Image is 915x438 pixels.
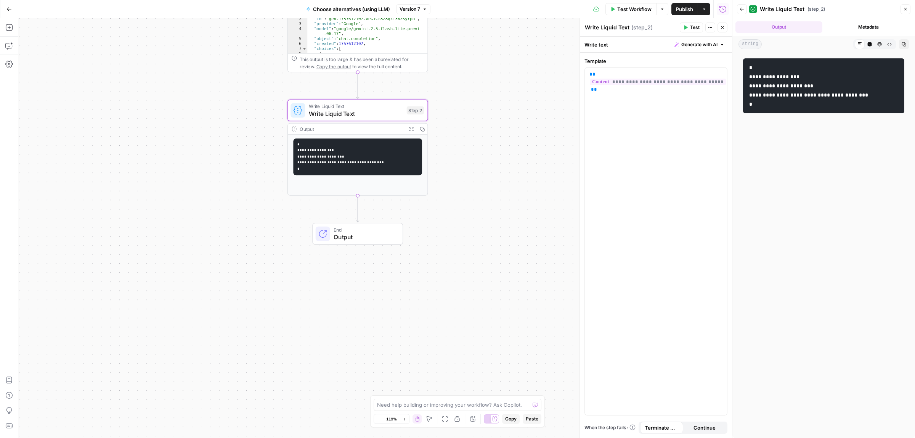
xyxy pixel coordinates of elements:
span: Test Workflow [617,5,652,13]
div: Output [300,125,403,132]
div: 6 [288,41,307,46]
button: Copy [502,414,520,424]
button: Metadata [825,21,912,33]
a: When the step fails: [584,424,636,431]
span: Write Liquid Text [760,5,804,13]
span: Continue [693,424,716,432]
span: Terminate Workflow [645,424,679,432]
button: Test Workflow [605,3,656,15]
button: Publish [671,3,698,15]
g: Edge from step_2 to end [356,196,359,222]
g: Edge from step_1 to step_2 [356,72,359,98]
span: Publish [676,5,693,13]
div: 5 [288,36,307,41]
span: Toggle code folding, rows 8 through 19 [302,52,307,56]
button: Version 7 [396,4,430,14]
span: Write Liquid Text [309,103,403,110]
div: Write text [580,37,732,52]
button: Choose alternatives (using LLM) [302,3,395,15]
button: Generate with AI [671,40,727,50]
span: End [334,226,395,233]
span: Paste [526,415,538,422]
label: Template [584,57,727,65]
button: Continue [683,422,726,434]
textarea: Write Liquid Text [585,24,629,31]
span: ( step_2 ) [631,24,653,31]
span: Version 7 [400,6,420,13]
span: Generate with AI [681,41,718,48]
span: ( step_2 ) [807,6,825,13]
div: 3 [288,21,307,26]
div: 2 [288,16,307,21]
span: Output [334,232,395,242]
button: Paste [523,414,541,424]
button: Test [680,23,703,32]
span: Toggle code folding, rows 7 through 20 [302,47,307,52]
div: EndOutput [287,223,428,245]
div: This output is too large & has been abbreviated for review. to view the full content. [300,55,424,70]
div: Step 2 [407,106,424,114]
button: Output [735,21,822,33]
span: Write Liquid Text [309,109,403,118]
div: 4 [288,26,307,36]
div: 7 [288,47,307,52]
span: Copy [505,415,517,422]
span: string [738,39,762,49]
span: Copy the output [316,64,351,69]
span: 119% [386,416,397,422]
span: Test [690,24,700,31]
div: 8 [288,52,307,56]
span: Choose alternatives (using LLM) [313,5,390,13]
